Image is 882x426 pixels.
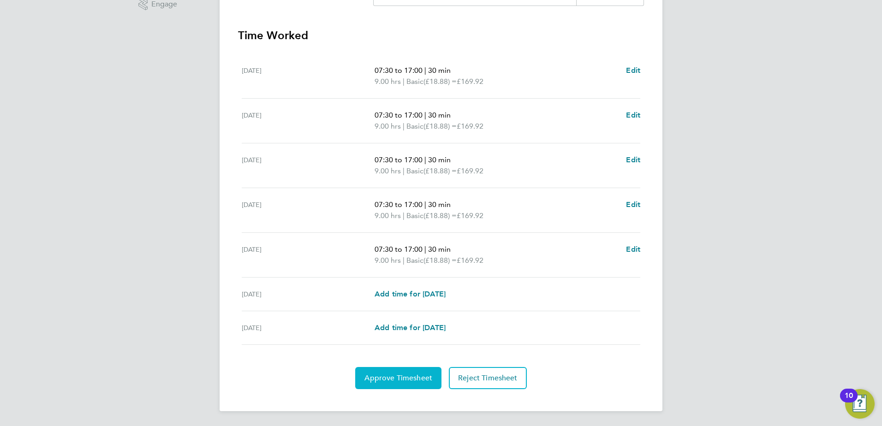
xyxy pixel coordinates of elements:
button: Reject Timesheet [449,367,527,389]
span: Reject Timesheet [458,373,518,383]
span: | [424,245,426,254]
span: | [403,256,405,265]
div: [DATE] [242,244,375,266]
span: Add time for [DATE] [375,290,446,298]
span: (£18.88) = [423,122,457,130]
span: | [424,66,426,75]
span: 9.00 hrs [375,77,401,86]
span: Edit [626,245,640,254]
span: Basic [406,210,423,221]
span: 30 min [428,155,451,164]
span: (£18.88) = [423,77,457,86]
span: Edit [626,155,640,164]
div: [DATE] [242,199,375,221]
span: 9.00 hrs [375,211,401,220]
span: | [424,111,426,119]
span: Basic [406,166,423,177]
span: | [403,211,405,220]
span: | [424,155,426,164]
span: | [403,122,405,130]
span: | [424,200,426,209]
div: [DATE] [242,289,375,300]
span: 9.00 hrs [375,166,401,175]
a: Edit [626,154,640,166]
span: | [403,77,405,86]
span: | [403,166,405,175]
span: (£18.88) = [423,211,457,220]
span: Add time for [DATE] [375,323,446,332]
div: [DATE] [242,322,375,333]
span: £169.92 [457,77,483,86]
button: Approve Timesheet [355,367,441,389]
span: £169.92 [457,211,483,220]
span: £169.92 [457,166,483,175]
span: 07:30 to 17:00 [375,111,423,119]
span: 07:30 to 17:00 [375,245,423,254]
span: 30 min [428,111,451,119]
span: £169.92 [457,256,483,265]
span: Edit [626,66,640,75]
a: Edit [626,65,640,76]
span: Engage [151,0,177,8]
div: 10 [845,396,853,408]
h3: Time Worked [238,28,644,43]
a: Edit [626,110,640,121]
span: (£18.88) = [423,256,457,265]
span: 30 min [428,66,451,75]
span: 30 min [428,200,451,209]
button: Open Resource Center, 10 new notifications [845,389,875,419]
span: 07:30 to 17:00 [375,200,423,209]
a: Add time for [DATE] [375,322,446,333]
span: (£18.88) = [423,166,457,175]
span: £169.92 [457,122,483,130]
a: Edit [626,199,640,210]
div: [DATE] [242,110,375,132]
span: Basic [406,76,423,87]
span: 07:30 to 17:00 [375,66,423,75]
span: Edit [626,200,640,209]
span: Basic [406,255,423,266]
span: Basic [406,121,423,132]
span: 9.00 hrs [375,122,401,130]
span: Approve Timesheet [364,373,432,383]
span: 30 min [428,245,451,254]
a: Edit [626,244,640,255]
div: [DATE] [242,65,375,87]
div: [DATE] [242,154,375,177]
a: Add time for [DATE] [375,289,446,300]
span: 9.00 hrs [375,256,401,265]
span: 07:30 to 17:00 [375,155,423,164]
span: Edit [626,111,640,119]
